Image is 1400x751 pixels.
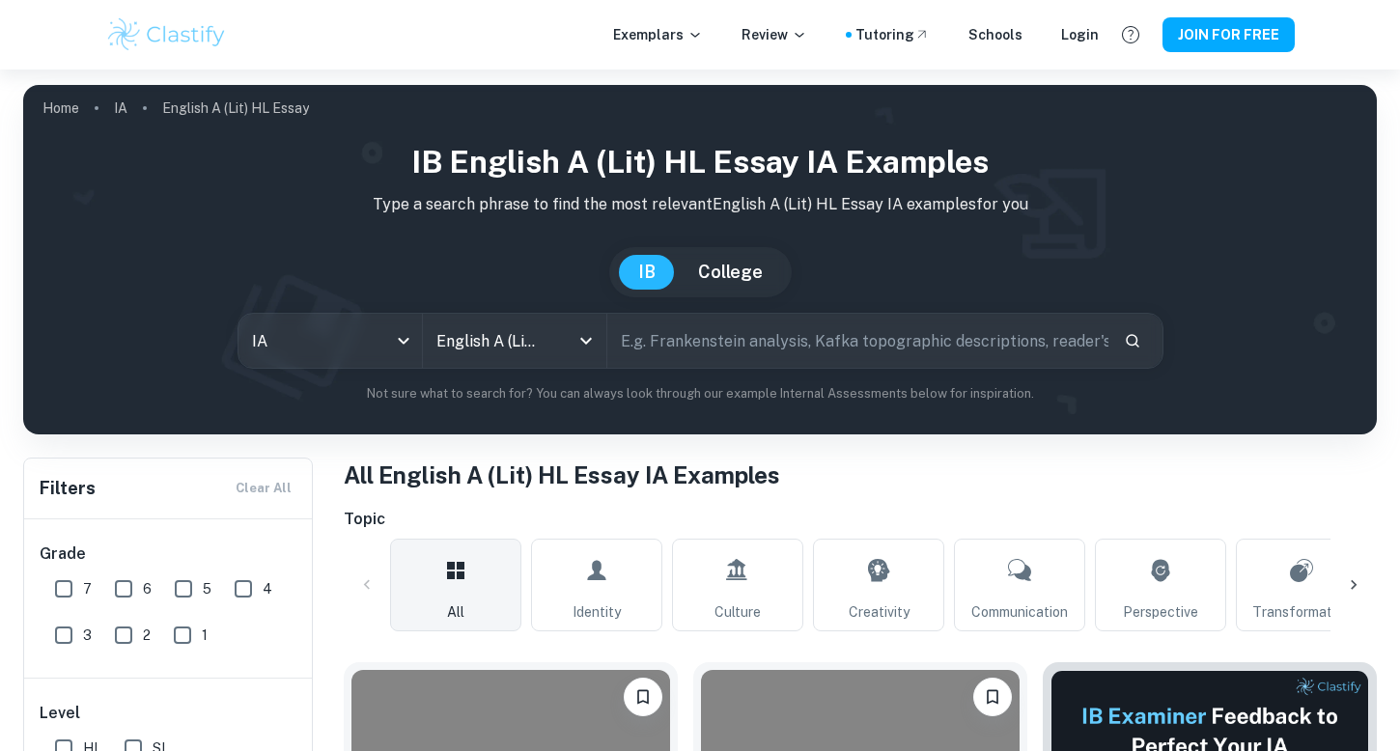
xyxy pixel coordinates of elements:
span: Communication [971,601,1068,623]
a: Schools [968,24,1022,45]
a: Login [1061,24,1099,45]
span: 7 [83,578,92,599]
a: Home [42,95,79,122]
h1: All English A (Lit) HL Essay IA Examples [344,458,1377,492]
img: Clastify logo [105,15,228,54]
span: 4 [263,578,272,599]
h6: Grade [40,542,298,566]
button: IB [619,255,675,290]
button: Open [573,327,600,354]
span: 3 [83,625,92,646]
span: Transformation [1252,601,1351,623]
button: Please log in to bookmark exemplars [973,678,1012,716]
p: Review [742,24,807,45]
span: All [447,601,464,623]
button: College [679,255,782,290]
h1: IB English A (Lit) HL Essay IA examples [39,139,1361,185]
p: Exemplars [613,24,703,45]
button: Please log in to bookmark exemplars [624,678,662,716]
p: Type a search phrase to find the most relevant English A (Lit) HL Essay IA examples for you [39,193,1361,216]
input: E.g. Frankenstein analysis, Kafka topographic descriptions, reader's perception... [607,314,1107,368]
div: IA [238,314,422,368]
button: Help and Feedback [1114,18,1147,51]
span: Perspective [1123,601,1198,623]
span: 5 [203,578,211,599]
p: Not sure what to search for? You can always look through our example Internal Assessments below f... [39,384,1361,403]
span: 6 [143,578,152,599]
h6: Filters [40,475,96,502]
span: Culture [714,601,761,623]
button: JOIN FOR FREE [1162,17,1295,52]
img: profile cover [23,85,1377,434]
span: Creativity [849,601,910,623]
span: 2 [143,625,151,646]
h6: Level [40,702,298,725]
span: 1 [202,625,208,646]
a: IA [114,95,127,122]
h6: Topic [344,508,1377,531]
span: Identity [573,601,621,623]
p: English A (Lit) HL Essay [162,97,309,119]
button: Search [1116,324,1149,357]
a: Tutoring [855,24,930,45]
